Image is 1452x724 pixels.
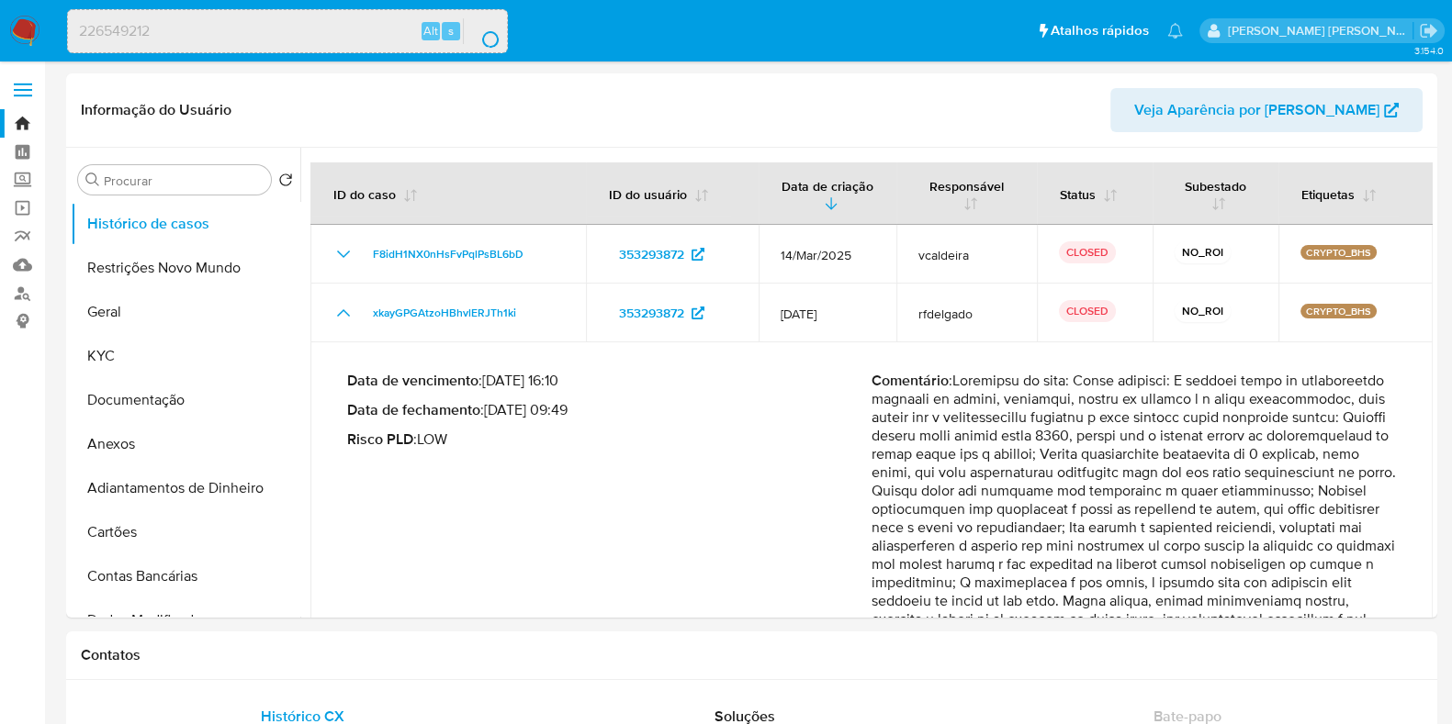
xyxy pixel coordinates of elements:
button: Cartões [71,510,300,554]
button: KYC [71,334,300,378]
span: Alt [423,22,438,39]
button: Anexos [71,422,300,466]
a: Notificações [1167,23,1183,39]
a: Sair [1419,21,1438,40]
span: s [448,22,454,39]
input: Pesquise usuários ou casos... [68,19,507,43]
button: Procurar [85,173,100,187]
button: Contas Bancárias [71,554,300,598]
p: danilo.toledo@mercadolivre.com [1228,22,1413,39]
h1: Informação do Usuário [81,101,231,119]
button: search-icon [463,18,501,44]
button: Geral [71,290,300,334]
span: Veja Aparência por [PERSON_NAME] [1134,88,1379,132]
button: Restrições Novo Mundo [71,246,300,290]
button: Dados Modificados [71,598,300,642]
span: Atalhos rápidos [1051,21,1149,40]
button: Veja Aparência por [PERSON_NAME] [1110,88,1423,132]
h1: Contatos [81,646,1423,664]
input: Procurar [104,173,264,189]
button: Documentação [71,378,300,422]
button: Retornar ao pedido padrão [278,173,293,193]
button: Adiantamentos de Dinheiro [71,466,300,510]
button: Histórico de casos [71,202,300,246]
